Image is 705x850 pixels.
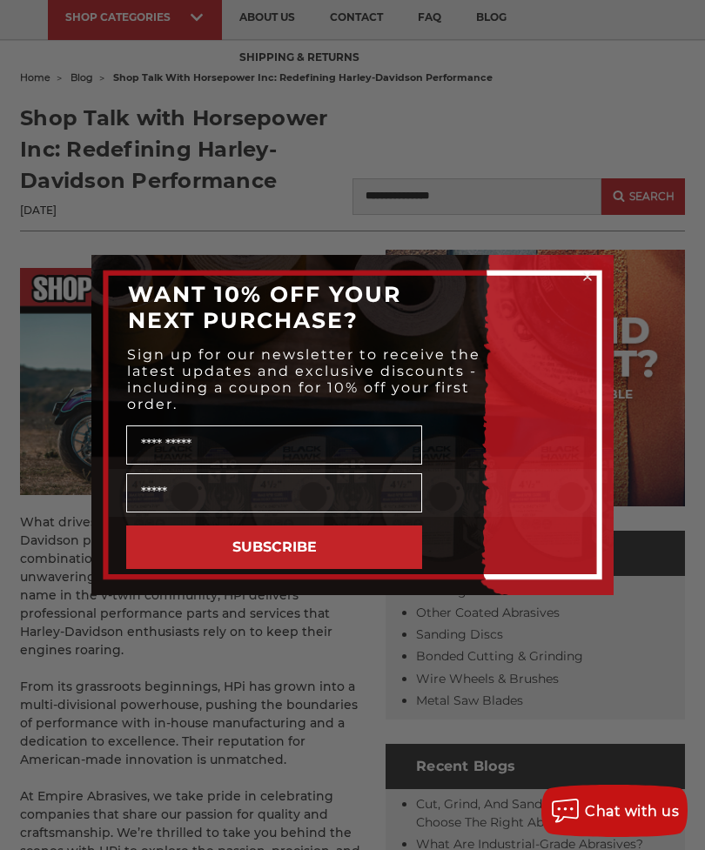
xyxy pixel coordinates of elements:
[126,525,422,569] button: SUBSCRIBE
[579,268,596,285] button: Close dialog
[541,785,688,837] button: Chat with us
[585,803,679,820] span: Chat with us
[128,281,401,333] span: WANT 10% OFF YOUR NEXT PURCHASE?
[126,473,422,512] input: Email
[127,346,480,412] span: Sign up for our newsletter to receive the latest updates and exclusive discounts - including a co...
